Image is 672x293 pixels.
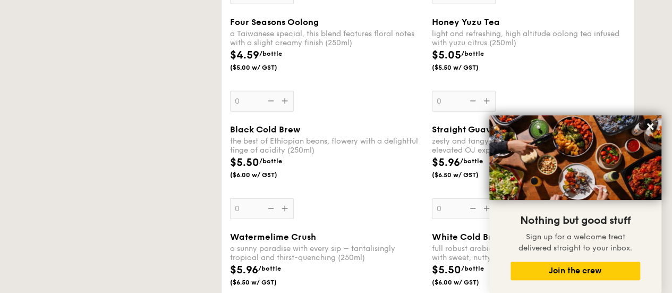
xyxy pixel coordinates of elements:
span: White Cold Brew [432,232,504,242]
span: Sign up for a welcome treat delivered straight to your inbox. [518,232,632,253]
span: /bottle [461,50,484,57]
span: $4.59 [230,49,259,62]
img: DSC07876-Edit02-Large.jpeg [489,115,661,200]
span: ($5.00 w/ GST) [230,63,302,72]
button: Close [642,118,659,135]
div: light and refreshing, high altitude oolong tea infused with yuzu citrus (250ml) [432,29,625,47]
span: Watermelime Crush [230,232,316,242]
div: zesty and tangy explosion of juicy sweetness, the elevated OJ experience (250ml) [432,137,625,155]
span: Straight Guava OJ [432,124,511,135]
div: a Taiwanese special, this blend features floral notes with a slight creamy finish (250ml) [230,29,423,47]
span: Four Seasons Oolong [230,17,319,27]
div: full robust arabica beans, cold brewed and packed with sweet, nutty goodness (250ml) [432,244,625,262]
span: ($5.50 w/ GST) [432,63,504,72]
span: $5.50 [230,156,259,169]
span: $5.50 [432,264,461,277]
span: Nothing but good stuff [520,214,631,227]
span: Black Cold Brew [230,124,300,135]
span: /bottle [259,50,282,57]
button: Join the crew [511,262,640,280]
div: the best of Ethiopian beans, flowery with a delightful tinge of acidity (250ml) [230,137,423,155]
span: ($6.50 w/ GST) [230,278,302,287]
span: $5.96 [230,264,258,277]
span: Honey Yuzu Tea [432,17,500,27]
span: /bottle [259,157,282,165]
span: /bottle [460,157,483,165]
span: $5.96 [432,156,460,169]
div: a sunny paradise with every sip – tantalisingly tropical and thirst-quenching (250ml) [230,244,423,262]
span: ($6.00 w/ GST) [230,171,302,179]
span: $5.05 [432,49,461,62]
span: /bottle [461,265,484,272]
span: ($6.50 w/ GST) [432,171,504,179]
span: ($6.00 w/ GST) [432,278,504,287]
span: /bottle [258,265,281,272]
